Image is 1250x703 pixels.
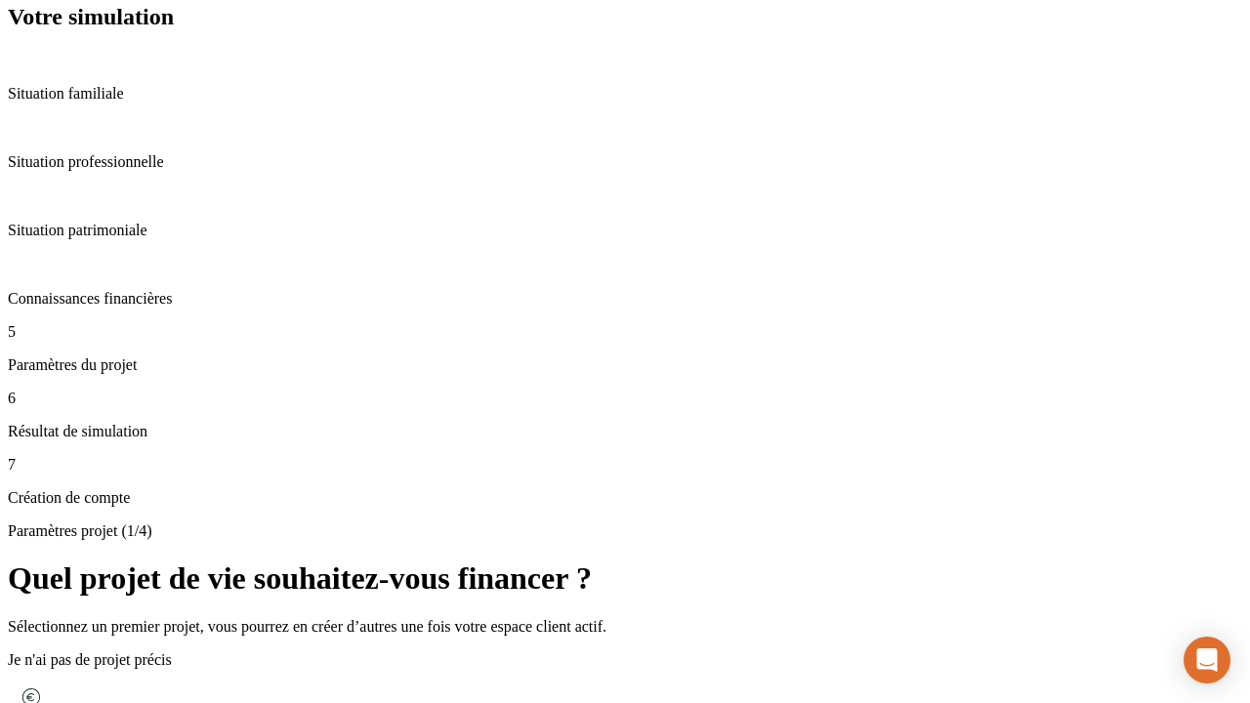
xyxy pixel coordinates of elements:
[8,4,1242,30] h2: Votre simulation
[8,423,1242,440] p: Résultat de simulation
[8,290,1242,308] p: Connaissances financières
[1184,637,1230,683] div: Open Intercom Messenger
[8,651,1242,669] p: Je n'ai pas de projet précis
[8,153,1242,171] p: Situation professionnelle
[8,356,1242,374] p: Paramètres du projet
[8,489,1242,507] p: Création de compte
[8,85,1242,103] p: Situation familiale
[8,323,1242,341] p: 5
[8,456,1242,474] p: 7
[8,522,1242,540] p: Paramètres projet (1/4)
[8,390,1242,407] p: 6
[8,222,1242,239] p: Situation patrimoniale
[8,618,606,635] span: Sélectionnez un premier projet, vous pourrez en créer d’autres une fois votre espace client actif.
[8,560,1242,597] h1: Quel projet de vie souhaitez-vous financer ?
